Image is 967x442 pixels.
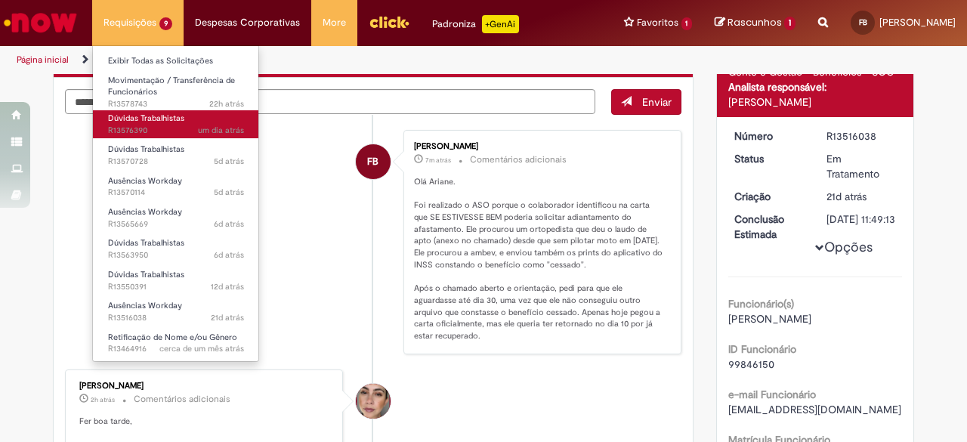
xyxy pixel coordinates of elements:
[367,144,378,180] span: FB
[723,189,816,204] dt: Criação
[108,218,244,230] span: R13565669
[65,89,595,114] textarea: Digite sua mensagem aqui...
[108,343,244,355] span: R13464916
[209,98,244,110] span: 22h atrás
[209,98,244,110] time: 29/09/2025 17:56:48
[93,267,259,295] a: Aberto R13550391 : Dúvidas Trabalhistas
[642,95,672,109] span: Enviar
[195,15,300,30] span: Despesas Corporativas
[214,156,244,167] span: 5d atrás
[414,142,666,151] div: [PERSON_NAME]
[108,98,244,110] span: R13578743
[108,125,244,137] span: R13576390
[715,16,796,30] a: Rascunhos
[826,128,897,144] div: R13516038
[723,212,816,242] dt: Conclusão Estimada
[214,156,244,167] time: 26/09/2025 14:03:31
[108,144,184,155] span: Dúvidas Trabalhistas
[784,17,796,30] span: 1
[414,176,666,342] p: Olá Ariane. Foi realizado o ASO porque o colaborador identificou na carta que SE ESTIVESSE BEM po...
[108,156,244,168] span: R13570728
[728,342,796,356] b: ID Funcionário
[159,343,244,354] span: cerca de um mês atrás
[214,249,244,261] time: 24/09/2025 16:16:57
[214,218,244,230] time: 25/09/2025 10:15:29
[214,187,244,198] span: 5d atrás
[79,382,331,391] div: [PERSON_NAME]
[369,11,409,33] img: click_logo_yellow_360x200.png
[93,235,259,263] a: Aberto R13563950 : Dúvidas Trabalhistas
[198,125,244,136] span: um dia atrás
[93,173,259,201] a: Aberto R13570114 : Ausências Workday
[723,128,816,144] dt: Número
[728,357,774,371] span: 99846150
[728,94,903,110] div: [PERSON_NAME]
[728,403,901,416] span: [EMAIL_ADDRESS][DOMAIN_NAME]
[637,15,678,30] span: Favoritos
[93,298,259,326] a: Aberto R13516038 : Ausências Workday
[425,156,451,165] time: 30/09/2025 15:31:16
[470,153,567,166] small: Comentários adicionais
[108,206,182,218] span: Ausências Workday
[91,395,115,404] span: 2h atrás
[93,329,259,357] a: Aberto R13464916 : Retificação de Nome e/ou Gênero
[482,15,519,33] p: +GenAi
[93,73,259,105] a: Aberto R13578743 : Movimentação / Transferência de Funcionários
[859,17,867,27] span: FB
[214,249,244,261] span: 6d atrás
[91,395,115,404] time: 30/09/2025 13:19:31
[108,249,244,261] span: R13563950
[134,393,230,406] small: Comentários adicionais
[611,89,681,115] button: Enviar
[108,312,244,324] span: R13516038
[826,151,897,181] div: Em Tratamento
[93,110,259,138] a: Aberto R13576390 : Dúvidas Trabalhistas
[93,141,259,169] a: Aberto R13570728 : Dúvidas Trabalhistas
[723,151,816,166] dt: Status
[425,156,451,165] span: 7m atrás
[108,113,184,124] span: Dúvidas Trabalhistas
[356,384,391,419] div: Ariane Ruiz Amorim
[432,15,519,33] div: Padroniza
[108,75,235,98] span: Movimentação / Transferência de Funcionários
[103,15,156,30] span: Requisições
[323,15,346,30] span: More
[728,297,794,311] b: Funcionário(s)
[826,189,897,204] div: 10/09/2025 15:31:28
[211,312,244,323] span: 21d atrás
[879,16,956,29] span: [PERSON_NAME]
[728,15,782,29] span: Rascunhos
[11,46,633,74] ul: Trilhas de página
[2,8,79,38] img: ServiceNow
[826,212,897,227] div: [DATE] 11:49:13
[17,54,69,66] a: Página inicial
[108,281,244,293] span: R13550391
[108,300,182,311] span: Ausências Workday
[108,237,184,249] span: Dúvidas Trabalhistas
[211,281,244,292] span: 12d atrás
[214,187,244,198] time: 26/09/2025 11:27:57
[108,187,244,199] span: R13570114
[214,218,244,230] span: 6d atrás
[108,332,237,343] span: Retificação de Nome e/ou Gênero
[728,388,816,401] b: e-mail Funcionário
[93,204,259,232] a: Aberto R13565669 : Ausências Workday
[826,190,867,203] span: 21d atrás
[108,175,182,187] span: Ausências Workday
[159,17,172,30] span: 9
[92,45,259,362] ul: Requisições
[93,53,259,70] a: Exibir Todas as Solicitações
[356,144,391,179] div: Fernanda Caroline Brito
[728,79,903,94] div: Analista responsável:
[108,269,184,280] span: Dúvidas Trabalhistas
[198,125,244,136] time: 29/09/2025 11:57:46
[681,17,693,30] span: 1
[826,190,867,203] time: 10/09/2025 15:31:28
[728,312,811,326] span: [PERSON_NAME]
[159,343,244,354] time: 30/08/2025 11:41:09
